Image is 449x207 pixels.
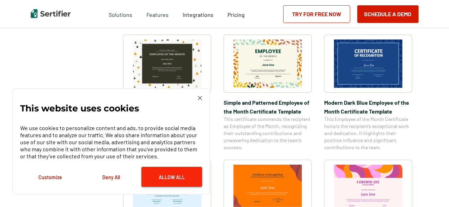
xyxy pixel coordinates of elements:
a: Try for Free Now [283,5,350,23]
a: Pricing [227,10,245,18]
button: Schedule a Demo [357,5,419,23]
img: Modern Dark Blue Employee of the Month Certificate Template [334,39,402,88]
a: Simple & Colorful Employee of the Month Certificate TemplateSimple & Colorful Employee of the Mon... [123,35,211,151]
img: Simple & Colorful Employee of the Month Certificate Template [133,39,201,88]
a: Modern Dark Blue Employee of the Month Certificate TemplateModern Dark Blue Employee of the Month... [324,35,412,151]
span: Features [146,10,169,18]
button: Allow All [141,167,202,187]
span: Integrations [183,11,213,18]
p: This website uses cookies [20,105,139,112]
span: Solutions [109,10,132,18]
a: Integrations [183,10,213,18]
img: Simple and Patterned Employee of the Month Certificate Template [233,39,302,88]
span: This Employee of the Month Certificate honors the recipient’s exceptional work and dedication. It... [324,116,412,151]
img: Cookie Popup Close [198,96,202,100]
span: Simple and Patterned Employee of the Month Certificate Template [224,98,312,116]
span: This certificate commends the recipient as Employee of the Month, recognizing their outstanding c... [224,116,312,151]
iframe: Chat Widget [414,173,449,207]
a: Simple and Patterned Employee of the Month Certificate TemplateSimple and Patterned Employee of t... [224,35,312,151]
span: Pricing [227,11,245,18]
span: Modern Dark Blue Employee of the Month Certificate Template [324,98,412,116]
img: Sertifier | Digital Credentialing Platform [31,9,71,18]
button: Customize [20,167,81,187]
p: We use cookies to personalize content and ads, to provide social media features and to analyze ou... [20,124,202,160]
button: Deny All [81,167,141,187]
